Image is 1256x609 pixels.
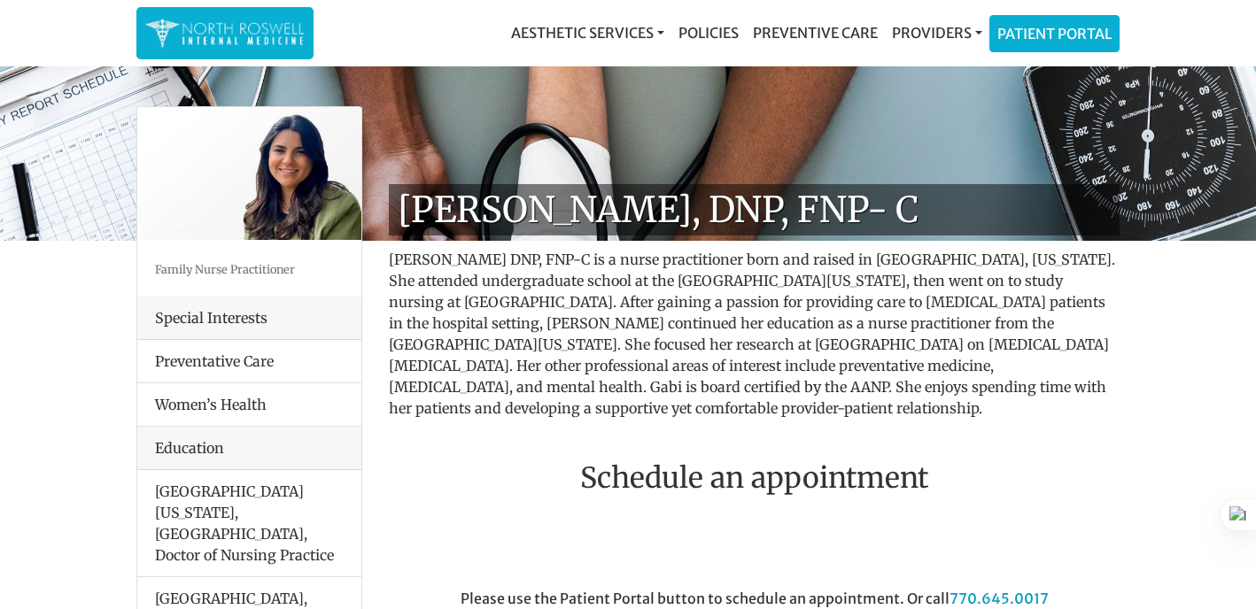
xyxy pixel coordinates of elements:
a: Patient Portal [990,16,1119,51]
h1: [PERSON_NAME], DNP, FNP- C [389,184,1120,235]
small: Family Nurse Practitioner [155,262,295,276]
div: Education [137,427,361,470]
li: Women’s Health [137,382,361,427]
a: 770.645.0017 [950,590,1049,607]
a: Policies [671,15,746,50]
a: Aesthetic Services [504,15,671,50]
a: Preventive Care [746,15,885,50]
a: Providers [885,15,989,50]
h2: Schedule an appointment [389,461,1120,495]
li: Preventative Care [137,340,361,383]
li: [GEOGRAPHIC_DATA][US_STATE], [GEOGRAPHIC_DATA], Doctor of Nursing Practice [137,470,361,577]
div: Special Interests [137,297,361,340]
img: North Roswell Internal Medicine [145,16,305,50]
p: [PERSON_NAME] DNP, FNP-C is a nurse practitioner born and raised in [GEOGRAPHIC_DATA], [US_STATE]... [389,249,1120,419]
